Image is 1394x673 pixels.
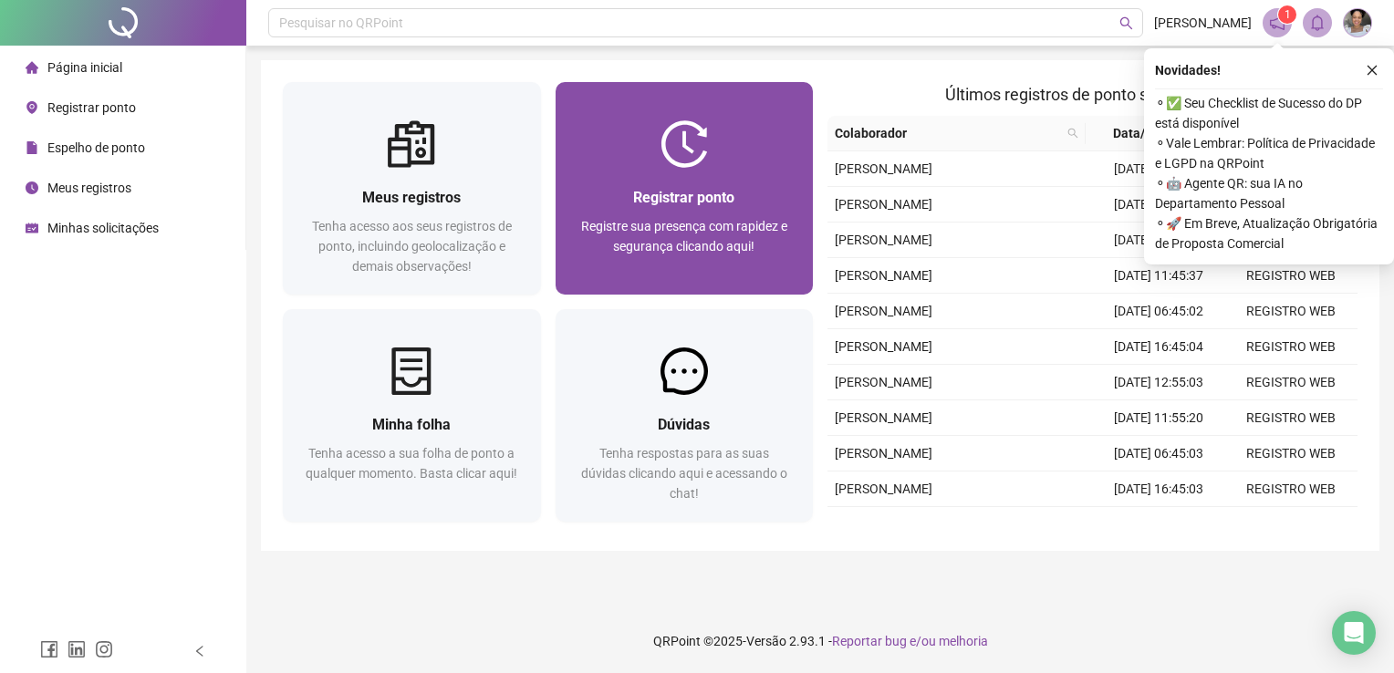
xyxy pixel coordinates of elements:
[26,222,38,234] span: schedule
[835,233,932,247] span: [PERSON_NAME]
[1093,329,1225,365] td: [DATE] 16:45:04
[1225,400,1358,436] td: REGISTRO WEB
[95,640,113,658] span: instagram
[1155,60,1221,80] span: Novidades !
[283,309,541,522] a: Minha folhaTenha acesso a sua folha de ponto a qualquer momento. Basta clicar aqui!
[1225,471,1358,507] td: REGISTRO WEB
[1225,365,1358,400] td: REGISTRO WEB
[581,446,787,501] span: Tenha respostas para as suas dúvidas clicando aqui e acessando o chat!
[832,634,988,648] span: Reportar bug e/ou melhoria
[47,60,122,75] span: Página inicial
[362,189,461,206] span: Meus registros
[1093,151,1225,187] td: [DATE] 07:00:06
[835,375,932,389] span: [PERSON_NAME]
[835,481,932,496] span: [PERSON_NAME]
[1154,13,1252,33] span: [PERSON_NAME]
[835,197,932,212] span: [PERSON_NAME]
[835,339,932,354] span: [PERSON_NAME]
[1155,133,1383,173] span: ⚬ Vale Lembrar: Política de Privacidade e LGPD na QRPoint
[1155,213,1383,254] span: ⚬ 🚀 Em Breve, Atualização Obrigatória de Proposta Comercial
[1093,507,1225,543] td: [DATE] 12:50:03
[1093,223,1225,258] td: [DATE] 12:45:11
[1225,507,1358,543] td: REGISTRO WEB
[312,219,512,274] span: Tenha acesso aos seus registros de ponto, incluindo geolocalização e demais observações!
[1225,329,1358,365] td: REGISTRO WEB
[1332,611,1376,655] div: Open Intercom Messenger
[1093,187,1225,223] td: [DATE] 16:46:09
[835,446,932,461] span: [PERSON_NAME]
[47,221,159,235] span: Minhas solicitações
[1225,436,1358,471] td: REGISTRO WEB
[1093,471,1225,507] td: [DATE] 16:45:03
[246,609,1394,673] footer: QRPoint © 2025 - 2.93.1 -
[835,161,932,176] span: [PERSON_NAME]
[47,100,136,115] span: Registrar ponto
[306,446,517,481] span: Tenha acesso a sua folha de ponto a qualquer momento. Basta clicar aqui!
[26,61,38,74] span: home
[283,82,541,295] a: Meus registrosTenha acesso aos seus registros de ponto, incluindo geolocalização e demais observa...
[658,416,710,433] span: Dúvidas
[1278,5,1296,24] sup: 1
[1067,128,1078,139] span: search
[556,309,814,522] a: DúvidasTenha respostas para as suas dúvidas clicando aqui e acessando o chat!
[1064,119,1082,147] span: search
[746,634,786,648] span: Versão
[1093,400,1225,436] td: [DATE] 11:55:20
[47,140,145,155] span: Espelho de ponto
[633,189,734,206] span: Registrar ponto
[1344,9,1371,36] img: 84046
[1225,294,1358,329] td: REGISTRO WEB
[1093,258,1225,294] td: [DATE] 11:45:37
[26,181,38,194] span: clock-circle
[1093,123,1192,143] span: Data/Hora
[835,304,932,318] span: [PERSON_NAME]
[26,141,38,154] span: file
[581,219,787,254] span: Registre sua presença com rapidez e segurança clicando aqui!
[1269,15,1285,31] span: notification
[1155,93,1383,133] span: ⚬ ✅ Seu Checklist de Sucesso do DP está disponível
[1225,258,1358,294] td: REGISTRO WEB
[26,101,38,114] span: environment
[193,645,206,657] span: left
[1093,365,1225,400] td: [DATE] 12:55:03
[835,123,1060,143] span: Colaborador
[1093,294,1225,329] td: [DATE] 06:45:02
[556,82,814,295] a: Registrar pontoRegistre sua presença com rapidez e segurança clicando aqui!
[1309,15,1326,31] span: bell
[40,640,58,658] span: facebook
[835,410,932,425] span: [PERSON_NAME]
[372,416,451,433] span: Minha folha
[1086,116,1214,151] th: Data/Hora
[945,85,1240,104] span: Últimos registros de ponto sincronizados
[1285,8,1291,21] span: 1
[1119,16,1133,30] span: search
[835,268,932,283] span: [PERSON_NAME]
[1155,173,1383,213] span: ⚬ 🤖 Agente QR: sua IA no Departamento Pessoal
[68,640,86,658] span: linkedin
[47,181,131,195] span: Meus registros
[1366,64,1378,77] span: close
[1093,436,1225,471] td: [DATE] 06:45:03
